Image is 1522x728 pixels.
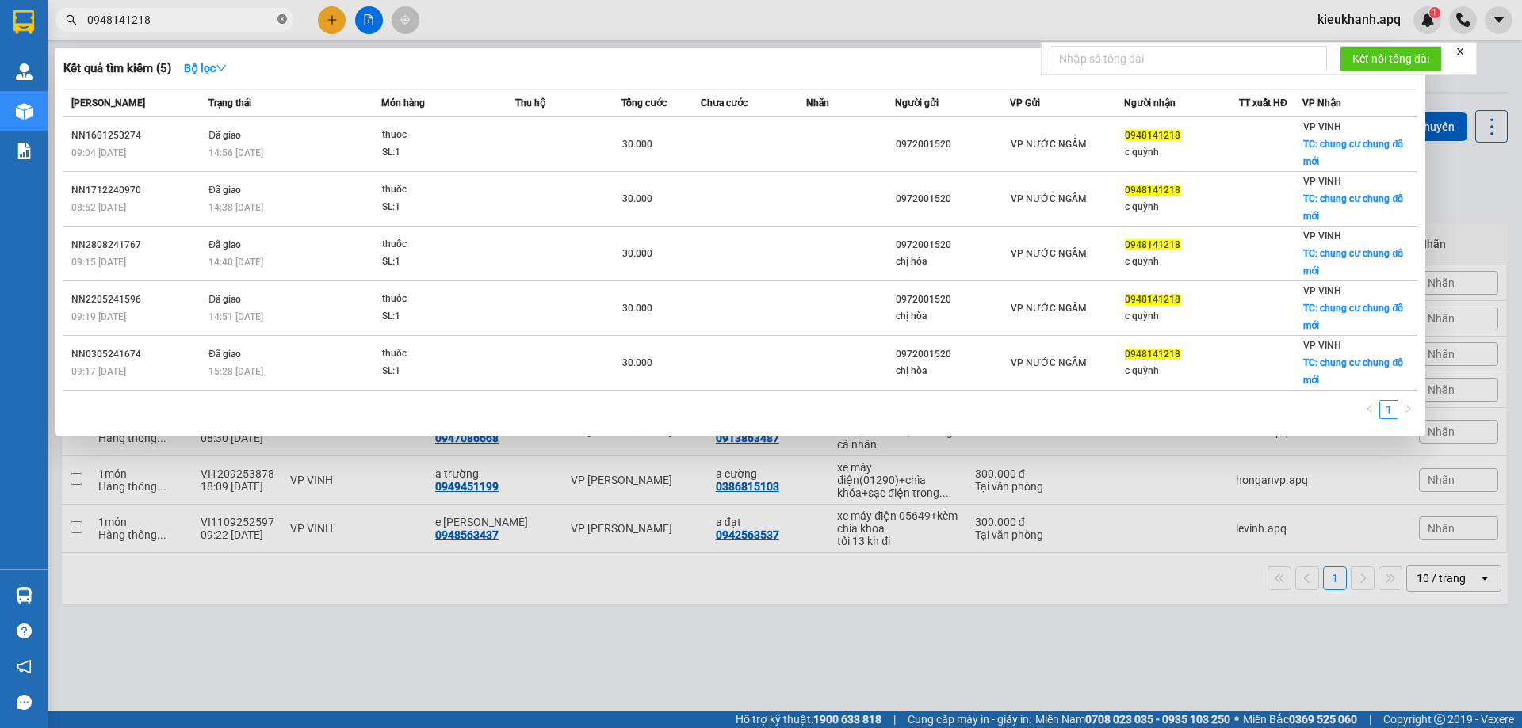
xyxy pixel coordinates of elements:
[71,366,126,377] span: 09:17 [DATE]
[17,623,32,638] span: question-circle
[621,97,667,109] span: Tổng cước
[1403,404,1413,414] span: right
[382,363,501,380] div: SL: 1
[1303,139,1403,167] span: TC: chung cư chung đô mới
[1340,46,1442,71] button: Kết nối tổng đài
[381,97,425,109] span: Món hàng
[1124,97,1176,109] span: Người nhận
[277,13,287,28] span: close-circle
[1365,404,1375,414] span: left
[622,193,652,204] span: 30.000
[1125,199,1238,215] div: c quỳnh
[71,292,204,308] div: NN2205241596
[1010,97,1040,109] span: VP Gửi
[1303,231,1341,242] span: VP VINH
[382,127,501,144] div: thuoc
[71,257,126,268] span: 09:15 [DATE]
[1011,303,1087,314] span: VP NƯỚC NGẦM
[1360,400,1379,419] li: Previous Page
[382,291,501,308] div: thuốc
[1011,139,1087,150] span: VP NƯỚC NGẦM
[1303,193,1403,222] span: TC: chung cư chung đô mới
[71,97,145,109] span: [PERSON_NAME]
[622,139,652,150] span: 30.000
[1011,193,1087,204] span: VP NƯỚC NGẦM
[208,349,241,360] span: Đã giao
[71,346,204,363] div: NN0305241674
[1303,121,1341,132] span: VP VINH
[71,311,126,322] span: 09:19 [DATE]
[277,14,287,24] span: close-circle
[16,143,33,159] img: solution-icon
[382,144,501,162] div: SL: 1
[1125,144,1238,161] div: c quỳnh
[1125,363,1238,379] div: c quỳnh
[13,10,34,34] img: logo-vxr
[208,147,263,158] span: 14:56 [DATE]
[208,202,263,213] span: 14:38 [DATE]
[382,181,501,199] div: thuốc
[1125,239,1180,250] span: 0948141218
[171,55,239,81] button: Bộ lọcdown
[216,63,227,74] span: down
[622,248,652,259] span: 30.000
[1303,248,1403,276] span: TC: chung cư chung đô mới
[1011,357,1087,368] span: VP NƯỚC NGẦM
[17,695,32,710] span: message
[896,136,1009,153] div: 0972001520
[16,63,33,80] img: warehouse-icon
[1302,97,1341,109] span: VP Nhận
[701,97,748,109] span: Chưa cước
[208,257,263,268] span: 14:40 [DATE]
[208,130,241,141] span: Đã giao
[66,14,77,25] span: search
[71,147,126,158] span: 09:04 [DATE]
[1360,400,1379,419] button: left
[184,62,227,74] strong: Bộ lọc
[208,294,241,305] span: Đã giao
[87,11,274,29] input: Tìm tên, số ĐT hoặc mã đơn
[1303,357,1403,386] span: TC: chung cư chung đô mới
[1398,400,1417,419] li: Next Page
[1125,308,1238,325] div: c quỳnh
[71,237,204,253] div: NN2808241767
[895,97,939,109] span: Người gửi
[622,303,652,314] span: 30.000
[806,97,829,109] span: Nhãn
[208,366,263,377] span: 15:28 [DATE]
[71,182,204,199] div: NN1712240970
[1011,248,1087,259] span: VP NƯỚC NGẦM
[208,311,263,322] span: 14:51 [DATE]
[382,345,501,363] div: thuốc
[17,659,32,674] span: notification
[896,363,1009,379] div: chị hòa
[1125,294,1180,305] span: 0948141218
[896,237,1009,253] div: 0972001520
[1125,130,1180,141] span: 0948141218
[515,97,545,109] span: Thu hộ
[1352,50,1429,67] span: Kết nối tổng đài
[896,292,1009,308] div: 0972001520
[382,253,501,271] div: SL: 1
[16,103,33,120] img: warehouse-icon
[896,346,1009,363] div: 0972001520
[382,236,501,253] div: thuốc
[1239,97,1287,109] span: TT xuất HĐ
[208,239,241,250] span: Đã giao
[1303,176,1341,187] span: VP VINH
[896,308,1009,325] div: chị hòa
[208,97,251,109] span: Trạng thái
[382,199,501,216] div: SL: 1
[16,587,33,604] img: warehouse-icon
[1303,285,1341,296] span: VP VINH
[1398,400,1417,419] button: right
[622,357,652,368] span: 30.000
[1050,46,1327,71] input: Nhập số tổng đài
[71,202,126,213] span: 08:52 [DATE]
[1303,303,1403,331] span: TC: chung cư chung đô mới
[896,191,1009,208] div: 0972001520
[1125,253,1238,270] div: c quỳnh
[1125,185,1180,196] span: 0948141218
[1379,400,1398,419] li: 1
[1380,401,1398,418] a: 1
